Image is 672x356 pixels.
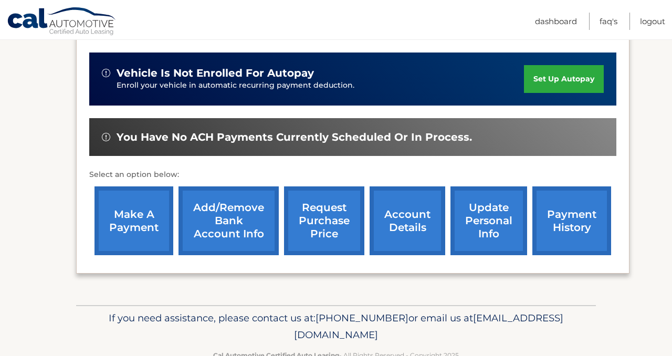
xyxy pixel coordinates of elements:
a: request purchase price [284,186,364,255]
img: alert-white.svg [102,133,110,141]
span: [EMAIL_ADDRESS][DOMAIN_NAME] [294,312,563,341]
p: Select an option below: [89,169,616,181]
img: alert-white.svg [102,69,110,77]
a: update personal info [450,186,527,255]
a: Add/Remove bank account info [178,186,279,255]
span: [PHONE_NUMBER] [316,312,408,324]
a: Cal Automotive [7,7,117,37]
a: FAQ's [600,13,617,30]
a: make a payment [94,186,173,255]
span: You have no ACH payments currently scheduled or in process. [117,131,472,144]
a: account details [370,186,445,255]
p: If you need assistance, please contact us at: or email us at [83,310,589,343]
a: Logout [640,13,665,30]
a: set up autopay [524,65,604,93]
p: Enroll your vehicle in automatic recurring payment deduction. [117,80,524,91]
a: Dashboard [535,13,577,30]
span: vehicle is not enrolled for autopay [117,67,314,80]
a: payment history [532,186,611,255]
